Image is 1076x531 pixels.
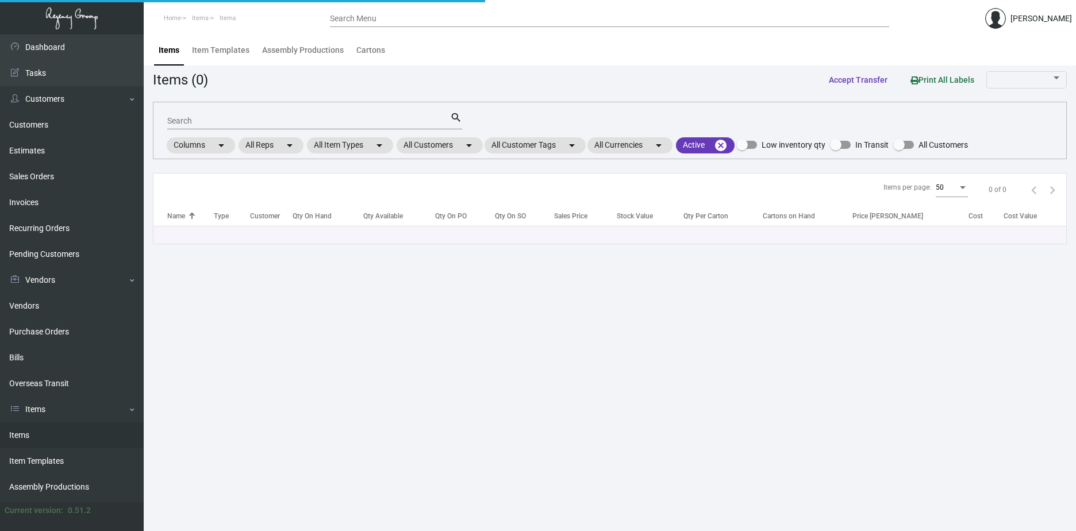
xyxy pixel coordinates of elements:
span: Low inventory qty [762,138,825,152]
mat-icon: cancel [714,138,728,152]
span: Items [220,14,236,22]
mat-icon: arrow_drop_down [372,138,386,152]
mat-chip: Active [676,137,735,153]
span: Accept Transfer [829,75,887,84]
div: Name [167,211,214,221]
div: Qty On SO [495,211,526,221]
img: admin@bootstrapmaster.com [985,8,1006,29]
div: Cartons [356,44,385,56]
mat-icon: search [450,111,462,125]
span: All Customers [919,138,968,152]
mat-icon: arrow_drop_down [462,138,476,152]
div: Current version: [5,505,63,517]
div: Qty On SO [495,211,554,221]
span: Home [164,14,181,22]
div: Name [167,211,185,221]
div: Price [PERSON_NAME] [852,211,969,221]
span: Print All Labels [910,75,974,84]
div: Qty On Hand [293,211,363,221]
button: Accept Transfer [820,70,897,90]
th: Customer [250,206,293,226]
span: 50 [936,183,944,191]
button: Previous page [1025,180,1043,199]
div: Sales Price [554,211,587,221]
span: Items [192,14,209,22]
div: Type [214,211,250,221]
div: Sales Price [554,211,617,221]
div: Type [214,211,229,221]
div: 0 of 0 [989,184,1006,195]
div: [PERSON_NAME] [1010,13,1072,25]
mat-chip: All Reps [239,137,303,153]
div: Qty Available [363,211,403,221]
div: Items [159,44,179,56]
mat-chip: All Item Types [307,137,393,153]
mat-icon: arrow_drop_down [283,138,297,152]
mat-icon: arrow_drop_down [214,138,228,152]
mat-icon: arrow_drop_down [652,138,666,152]
div: Qty On Hand [293,211,332,221]
mat-chip: All Customer Tags [485,137,586,153]
div: Cost [969,211,1004,221]
div: Qty Per Carton [683,211,762,221]
span: In Transit [855,138,889,152]
mat-select: Items per page: [936,184,968,192]
div: Cartons on Hand [763,211,852,221]
button: Next page [1043,180,1062,199]
div: Assembly Productions [262,44,344,56]
div: Stock Value [617,211,653,221]
mat-icon: arrow_drop_down [565,138,579,152]
div: Cartons on Hand [763,211,815,221]
div: Price [PERSON_NAME] [852,211,923,221]
mat-chip: Columns [167,137,235,153]
div: 0.51.2 [68,505,91,517]
div: Qty On PO [435,211,467,221]
div: Qty Per Carton [683,211,728,221]
div: Qty Available [363,211,435,221]
mat-chip: All Customers [397,137,483,153]
div: Qty On PO [435,211,495,221]
div: Stock Value [617,211,683,221]
div: Cost [969,211,983,221]
mat-chip: All Currencies [587,137,672,153]
button: Print All Labels [901,69,983,90]
div: Item Templates [192,44,249,56]
div: Cost Value [1004,211,1037,221]
div: Items (0) [153,70,208,90]
div: Items per page: [883,182,931,193]
div: Cost Value [1004,211,1066,221]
